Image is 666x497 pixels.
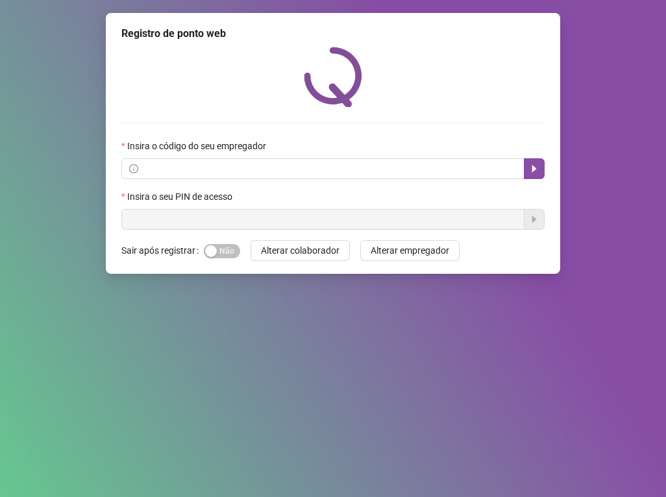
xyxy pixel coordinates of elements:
label: Insira o seu PIN de acesso [121,189,241,204]
div: Registro de ponto web [121,26,545,42]
span: caret-right [529,164,539,174]
img: QRPoint [304,47,362,107]
label: Insira o código do seu empregador [121,139,275,153]
span: Alterar colaborador [261,243,339,258]
span: Alterar empregador [371,243,449,258]
span: info-circle [129,164,138,173]
label: Sair após registrar [121,240,204,261]
button: Alterar colaborador [251,240,350,261]
button: Alterar empregador [360,240,460,261]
